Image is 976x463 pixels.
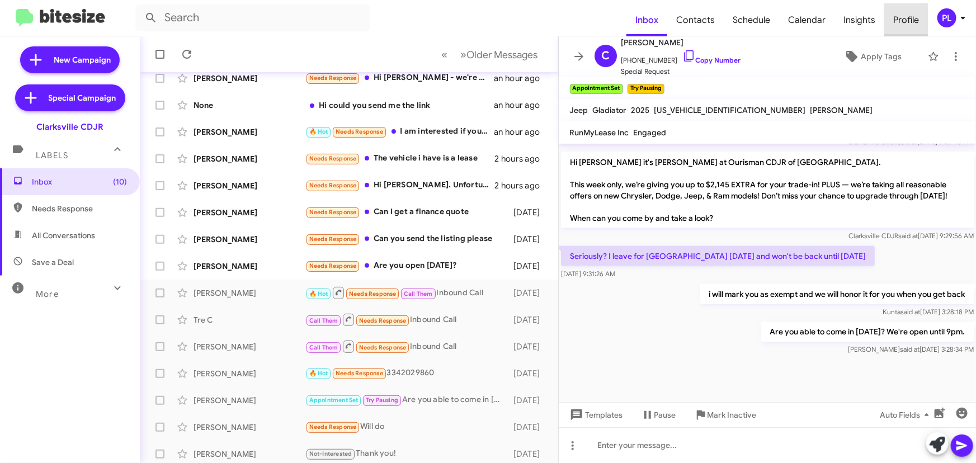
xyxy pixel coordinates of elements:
[305,100,494,111] div: Hi could you send me the link
[834,4,884,36] a: Insights
[359,317,407,324] span: Needs Response
[36,121,103,133] div: Clarksville CDJR
[194,180,305,191] div: [PERSON_NAME]
[15,84,125,111] a: Special Campaign
[494,73,549,84] div: an hour ago
[511,422,549,433] div: [DATE]
[628,84,664,94] small: Try Pausing
[682,56,741,64] a: Copy Number
[883,308,974,316] span: Kunta [DATE] 3:28:18 PM
[194,126,305,138] div: [PERSON_NAME]
[36,289,59,299] span: More
[194,100,305,111] div: None
[654,405,676,425] span: Pause
[494,100,549,111] div: an hour ago
[621,49,741,66] span: [PHONE_NUMBER]
[626,4,667,36] span: Inbox
[700,284,974,304] p: i will mark you as exempt and we will honor it for you when you get back
[194,448,305,460] div: [PERSON_NAME]
[871,405,942,425] button: Auto Fields
[884,4,928,36] a: Profile
[494,153,549,164] div: 2 hours ago
[309,128,328,135] span: 🔥 Hot
[568,405,623,425] span: Templates
[309,370,328,377] span: 🔥 Hot
[194,314,305,325] div: Tre C
[654,105,806,115] span: [US_VEHICLE_IDENTIFICATION_NUMBER]
[309,155,357,162] span: Needs Response
[511,314,549,325] div: [DATE]
[511,261,549,272] div: [DATE]
[708,405,757,425] span: Mark Inactive
[724,4,779,36] a: Schedule
[20,46,120,73] a: New Campaign
[32,230,95,241] span: All Conversations
[366,396,398,404] span: Try Pausing
[309,450,352,457] span: Not-Interested
[467,49,538,61] span: Older Messages
[309,209,357,216] span: Needs Response
[194,422,305,433] div: [PERSON_NAME]
[194,287,305,299] div: [PERSON_NAME]
[309,317,338,324] span: Call Them
[305,421,511,433] div: Will do
[601,47,610,65] span: C
[305,394,511,407] div: Are you able to come in [DATE]? We're open until 9pm.
[349,290,397,297] span: Needs Response
[511,448,549,460] div: [DATE]
[570,127,629,138] span: RunMyLease Inc
[336,370,383,377] span: Needs Response
[631,105,650,115] span: 2025
[305,152,494,165] div: The vehicle i have is a lease
[900,346,920,354] span: said at
[761,322,974,342] p: Are you able to come in [DATE]? We're open until 9pm.
[900,308,920,316] span: said at
[848,232,974,240] span: Clarksville CDJR [DATE] 9:29:56 AM
[494,180,549,191] div: 2 hours ago
[305,313,511,327] div: Inbound Call
[305,72,494,84] div: Hi [PERSON_NAME] - we're not interested at this time but thanks for checking. Have a great day!
[309,344,338,351] span: Call Them
[309,262,357,270] span: Needs Response
[667,4,724,36] a: Contacts
[32,257,74,268] span: Save a Deal
[359,344,407,351] span: Needs Response
[194,261,305,272] div: [PERSON_NAME]
[561,152,974,228] p: Hi [PERSON_NAME] it's [PERSON_NAME] at Ourisman CDJR of [GEOGRAPHIC_DATA]. This week only, we’re ...
[570,105,588,115] span: Jeep
[309,182,357,189] span: Needs Response
[461,48,467,62] span: »
[561,270,615,278] span: [DATE] 9:31:26 AM
[561,246,875,266] p: Seriously? I leave for [GEOGRAPHIC_DATA] [DATE] and won't be back until [DATE]
[593,105,627,115] span: Gladiator
[194,395,305,406] div: [PERSON_NAME]
[309,396,359,404] span: Appointment Set
[634,127,667,138] span: Engaged
[194,153,305,164] div: [PERSON_NAME]
[404,290,433,297] span: Call Them
[336,128,383,135] span: Needs Response
[49,92,116,103] span: Special Campaign
[928,8,964,27] button: PL
[305,339,511,353] div: Inbound Call
[435,43,455,66] button: Previous
[194,368,305,379] div: [PERSON_NAME]
[779,4,834,36] span: Calendar
[861,46,902,67] span: Apply Tags
[305,179,494,192] div: Hi [PERSON_NAME]. Unfortunately probably not as my car is paid off so it would need to be a reall...
[442,48,448,62] span: «
[305,206,511,219] div: Can I get a finance quote
[454,43,545,66] button: Next
[621,36,741,49] span: [PERSON_NAME]
[494,126,549,138] div: an hour ago
[305,367,511,380] div: 3342029860
[632,405,685,425] button: Pause
[511,341,549,352] div: [DATE]
[54,54,111,65] span: New Campaign
[511,287,549,299] div: [DATE]
[511,395,549,406] div: [DATE]
[685,405,766,425] button: Mark Inactive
